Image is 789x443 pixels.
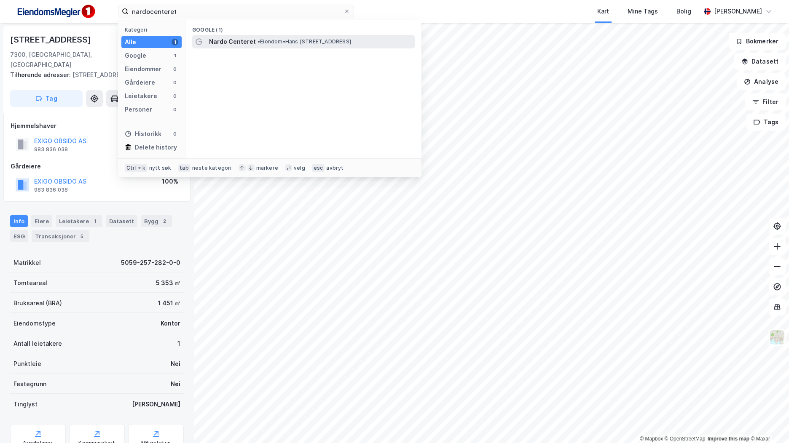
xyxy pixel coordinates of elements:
[11,161,183,171] div: Gårdeiere
[746,114,786,131] button: Tags
[326,165,344,171] div: avbryt
[56,215,102,227] div: Leietakere
[10,90,83,107] button: Tag
[125,104,152,115] div: Personer
[31,215,52,227] div: Eiere
[172,79,178,86] div: 0
[185,20,421,35] div: Google (1)
[125,91,157,101] div: Leietakere
[734,53,786,70] button: Datasett
[91,217,99,225] div: 1
[135,142,177,152] div: Delete history
[34,187,68,193] div: 983 836 038
[13,339,62,349] div: Antall leietakere
[172,131,178,137] div: 0
[13,359,41,369] div: Punktleie
[10,230,28,242] div: ESG
[745,93,786,110] button: Filter
[141,215,172,227] div: Bygg
[10,33,93,46] div: [STREET_ADDRESS]
[125,64,161,74] div: Eiendommer
[10,215,28,227] div: Info
[294,165,305,171] div: velg
[10,71,72,78] span: Tilhørende adresser:
[13,258,41,268] div: Matrikkel
[156,278,180,288] div: 5 353 ㎡
[106,215,137,227] div: Datasett
[161,318,180,328] div: Kontor
[13,318,56,328] div: Eiendomstype
[665,436,706,442] a: OpenStreetMap
[13,2,98,21] img: F4PB6Px+NJ5v8B7XTbfpPpyloAAAAASUVORK5CYII=
[312,164,325,172] div: esc
[209,37,256,47] span: Nardo Centeret
[13,399,38,409] div: Tinglyst
[597,6,609,16] div: Kart
[125,37,136,47] div: Alle
[125,164,148,172] div: Ctrl + k
[172,93,178,99] div: 0
[258,38,260,45] span: •
[256,165,278,171] div: markere
[125,51,146,61] div: Google
[714,6,762,16] div: [PERSON_NAME]
[13,298,62,308] div: Bruksareal (BRA)
[640,436,663,442] a: Mapbox
[628,6,658,16] div: Mine Tags
[129,5,344,18] input: Søk på adresse, matrikkel, gårdeiere, leietakere eller personer
[747,403,789,443] iframe: Chat Widget
[676,6,691,16] div: Bolig
[178,164,191,172] div: tab
[729,33,786,50] button: Bokmerker
[10,50,138,70] div: 7300, [GEOGRAPHIC_DATA], [GEOGRAPHIC_DATA]
[125,27,182,33] div: Kategori
[32,230,89,242] div: Transaksjoner
[149,165,172,171] div: nytt søk
[172,66,178,72] div: 0
[172,52,178,59] div: 1
[192,165,232,171] div: neste kategori
[160,217,169,225] div: 2
[737,73,786,90] button: Analyse
[162,176,178,187] div: 100%
[10,70,177,80] div: [STREET_ADDRESS]
[747,403,789,443] div: Kontrollprogram for chat
[171,379,180,389] div: Nei
[125,77,155,88] div: Gårdeiere
[171,359,180,369] div: Nei
[132,399,180,409] div: [PERSON_NAME]
[125,129,161,139] div: Historikk
[34,146,68,153] div: 983 836 038
[11,121,183,131] div: Hjemmelshaver
[172,106,178,113] div: 0
[78,232,86,240] div: 5
[177,339,180,349] div: 1
[769,329,785,345] img: Z
[258,38,351,45] span: Eiendom • Hans [STREET_ADDRESS]
[13,379,46,389] div: Festegrunn
[158,298,180,308] div: 1 451 ㎡
[13,278,47,288] div: Tomteareal
[172,39,178,45] div: 1
[121,258,180,268] div: 5059-257-282-0-0
[708,436,749,442] a: Improve this map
